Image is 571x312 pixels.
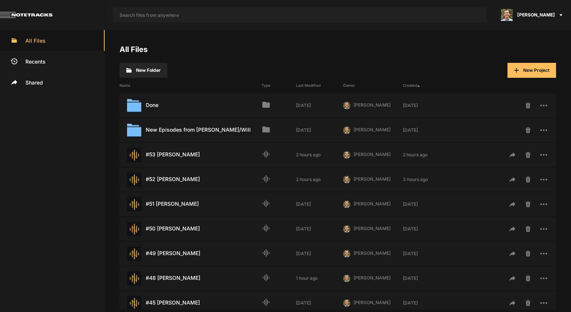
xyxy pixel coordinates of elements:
[120,247,262,261] div: #49 [PERSON_NAME]
[296,176,343,183] div: 2 hours ago
[343,83,403,88] div: Owner
[343,102,351,109] img: 424769395311cb87e8bb3f69157a6d24
[354,201,391,207] span: [PERSON_NAME]
[127,247,141,261] img: star-track.png
[354,176,391,182] span: [PERSON_NAME]
[403,102,450,109] div: [DATE]
[354,127,391,132] span: [PERSON_NAME]
[262,248,271,257] mat-icon: Audio
[113,7,487,22] input: Search files from anywhere
[262,298,271,307] mat-icon: Audio
[296,300,343,306] div: [DATE]
[296,226,343,232] div: [DATE]
[296,83,343,88] div: Last Modified
[296,275,343,282] div: 1 hour ago
[354,300,391,305] span: [PERSON_NAME]
[403,300,450,306] div: [DATE]
[120,45,148,54] a: All Files
[403,201,450,208] div: [DATE]
[262,224,271,233] mat-icon: Audio
[354,152,391,157] span: [PERSON_NAME]
[120,222,262,236] div: #50 [PERSON_NAME]
[296,201,343,208] div: [DATE]
[262,174,271,183] mat-icon: Audio
[354,226,391,231] span: [PERSON_NAME]
[120,172,262,187] div: #52 [PERSON_NAME]
[120,197,262,211] div: #51 [PERSON_NAME]
[403,226,450,232] div: [DATE]
[120,83,262,88] div: Name
[120,98,262,113] div: Done
[127,197,141,211] img: star-track.png
[343,176,351,183] img: 424769395311cb87e8bb3f69157a6d24
[343,250,351,257] img: 424769395311cb87e8bb3f69157a6d24
[343,151,351,159] img: 424769395311cb87e8bb3f69157a6d24
[523,67,549,73] span: New Project
[343,275,351,282] img: 424769395311cb87e8bb3f69157a6d24
[127,271,141,285] img: star-track.png
[354,250,391,256] span: [PERSON_NAME]
[507,63,556,78] button: New Project
[127,148,141,162] img: star-track.png
[403,83,450,88] div: Created
[296,127,343,134] div: [DATE]
[127,296,141,310] img: star-track.png
[296,250,343,257] div: [DATE]
[262,125,271,134] mat-icon: Folder
[343,225,351,233] img: 424769395311cb87e8bb3f69157a6d24
[354,102,391,108] span: [PERSON_NAME]
[343,299,351,307] img: 424769395311cb87e8bb3f69157a6d24
[296,152,343,158] div: 2 hours ago
[343,201,351,208] img: 424769395311cb87e8bb3f69157a6d24
[262,150,271,159] mat-icon: Audio
[120,63,167,78] button: New Folder
[403,127,450,134] div: [DATE]
[262,273,271,282] mat-icon: Audio
[403,250,450,257] div: [DATE]
[262,199,271,208] mat-icon: Audio
[120,148,262,162] div: #53 [PERSON_NAME]
[262,83,296,88] div: Type
[120,296,262,310] div: #45 [PERSON_NAME]
[127,123,141,137] img: folder.svg
[517,12,555,18] span: [PERSON_NAME]
[501,9,513,21] img: 424769395311cb87e8bb3f69157a6d24
[120,271,262,285] div: #48 [PERSON_NAME]
[127,222,141,236] img: star-track.png
[120,123,262,137] div: New Episodes from [PERSON_NAME]/Will
[403,152,450,158] div: 2 hours ago
[403,176,450,183] div: 3 hours ago
[354,275,391,281] span: [PERSON_NAME]
[343,126,351,134] img: 424769395311cb87e8bb3f69157a6d24
[296,102,343,109] div: [DATE]
[127,172,141,187] img: star-track.png
[262,100,271,109] mat-icon: Folder
[403,275,450,282] div: [DATE]
[127,98,141,113] img: folder.svg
